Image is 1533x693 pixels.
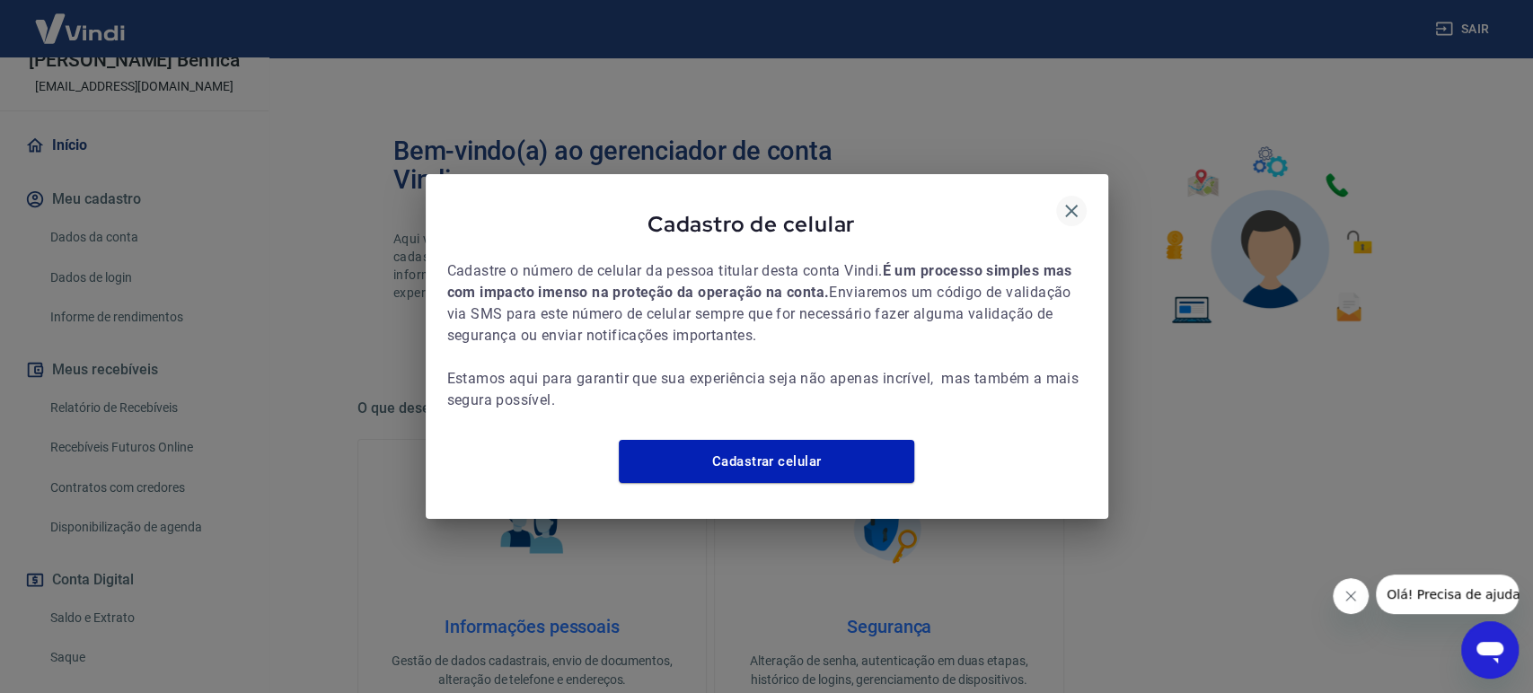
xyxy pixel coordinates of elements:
[447,262,1076,301] b: É um processo simples mas com impacto imenso na proteção da operação na conta.
[1376,575,1519,614] iframe: Mensagem da empresa
[1333,578,1369,614] iframe: Fechar mensagem
[447,210,1056,238] span: Cadastro de celular
[11,13,151,27] span: Olá! Precisa de ajuda?
[1461,621,1519,679] iframe: Botão para abrir a janela de mensagens
[619,440,914,483] a: Cadastrar celular
[447,260,1087,411] span: Cadastre o número de celular da pessoa titular desta conta Vindi. Enviaremos um código de validaç...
